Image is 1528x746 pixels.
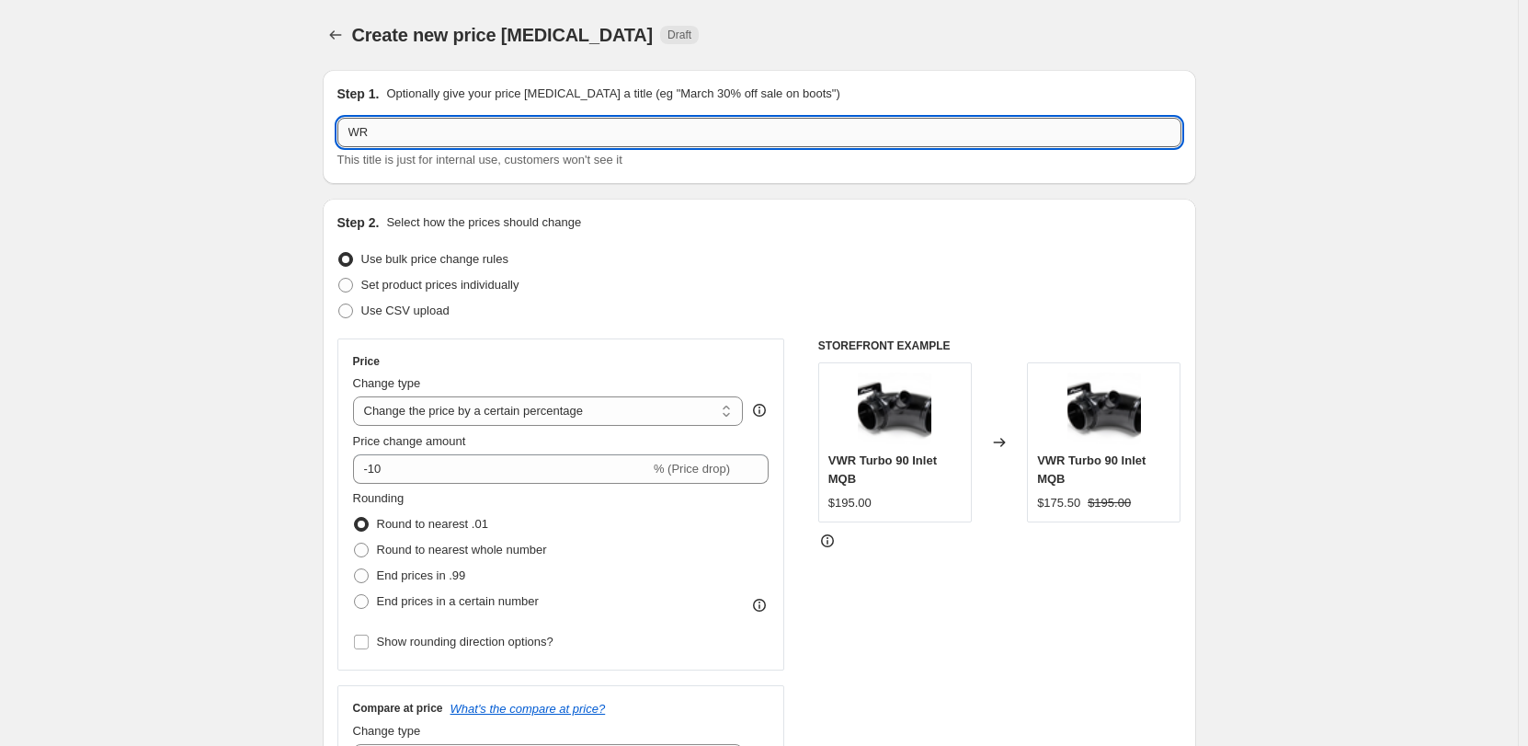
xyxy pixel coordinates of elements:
span: Price change amount [353,434,466,448]
h6: STOREFRONT EXAMPLE [818,339,1181,353]
input: -15 [353,454,650,484]
span: $195.00 [828,496,872,510]
button: What's the compare at price? [450,702,606,716]
span: Round to nearest .01 [377,517,488,531]
h2: Step 2. [337,213,380,232]
span: VWR Turbo 90 Inlet MQB [828,453,937,486]
span: VWR Turbo 90 Inlet MQB [1037,453,1146,486]
span: Change type [353,376,421,390]
span: Draft [667,28,691,42]
span: Use CSV upload [361,304,450,317]
span: Rounding [353,491,405,505]
span: Change type [353,724,421,738]
input: 30% off holiday sale [337,118,1181,147]
button: Price change jobs [323,22,348,48]
img: black_4_80x.png [858,373,931,446]
span: Show rounding direction options? [377,635,553,648]
span: $195.00 [1088,496,1131,510]
p: Optionally give your price [MEDICAL_DATA] a title (eg "March 30% off sale on boots") [386,85,839,103]
span: Round to nearest whole number [377,543,547,557]
span: End prices in .99 [377,568,466,582]
h2: Step 1. [337,85,380,103]
span: Create new price [MEDICAL_DATA] [352,25,654,45]
span: End prices in a certain number [377,594,539,608]
h3: Compare at price [353,701,443,716]
p: Select how the prices should change [386,213,581,232]
h3: Price [353,354,380,369]
span: Set product prices individually [361,278,519,292]
span: Use bulk price change rules [361,252,508,266]
div: help [750,401,769,419]
span: % (Price drop) [654,462,730,476]
span: $175.50 [1037,496,1080,510]
img: black_4_80x.png [1067,373,1141,446]
span: This title is just for internal use, customers won't see it [337,153,622,166]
